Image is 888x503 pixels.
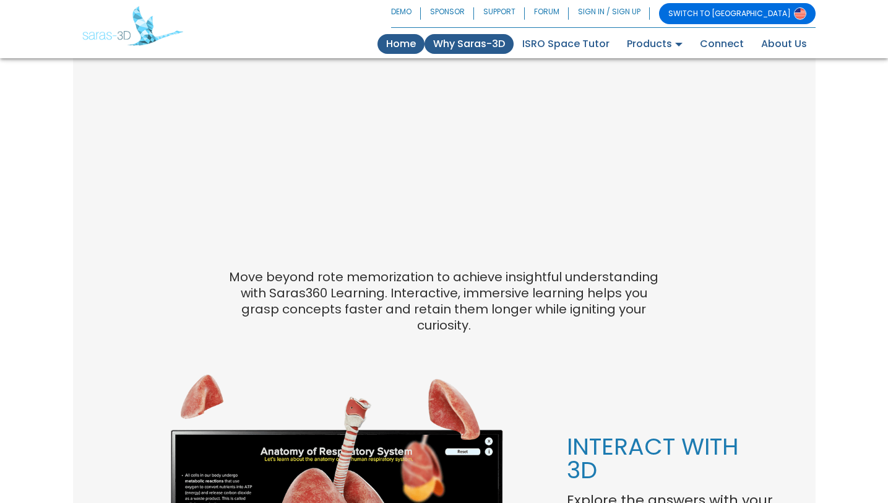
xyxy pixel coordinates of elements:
a: SUPPORT [474,3,525,24]
img: Saras 3D [82,6,183,46]
a: ISRO Space Tutor [514,34,618,54]
a: SIGN IN / SIGN UP [569,3,650,24]
a: SWITCH TO [GEOGRAPHIC_DATA] [659,3,816,24]
img: Switch to USA [794,7,806,20]
a: Home [377,34,425,54]
p: Move beyond rote memorization to achieve insightful understanding with Saras360 Learning. Interac... [226,269,662,333]
a: SPONSOR [421,3,474,24]
a: FORUM [525,3,569,24]
a: Why Saras-3D [425,34,514,54]
a: About Us [752,34,816,54]
a: DEMO [391,3,421,24]
p: INTERACT WITH 3D [567,435,775,482]
a: Connect [691,34,752,54]
iframe: Learn in 3D with Saras-3D interactive learning solution for grade 9th to 12th | JEE & NEET [226,9,662,255]
a: Products [618,34,691,54]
